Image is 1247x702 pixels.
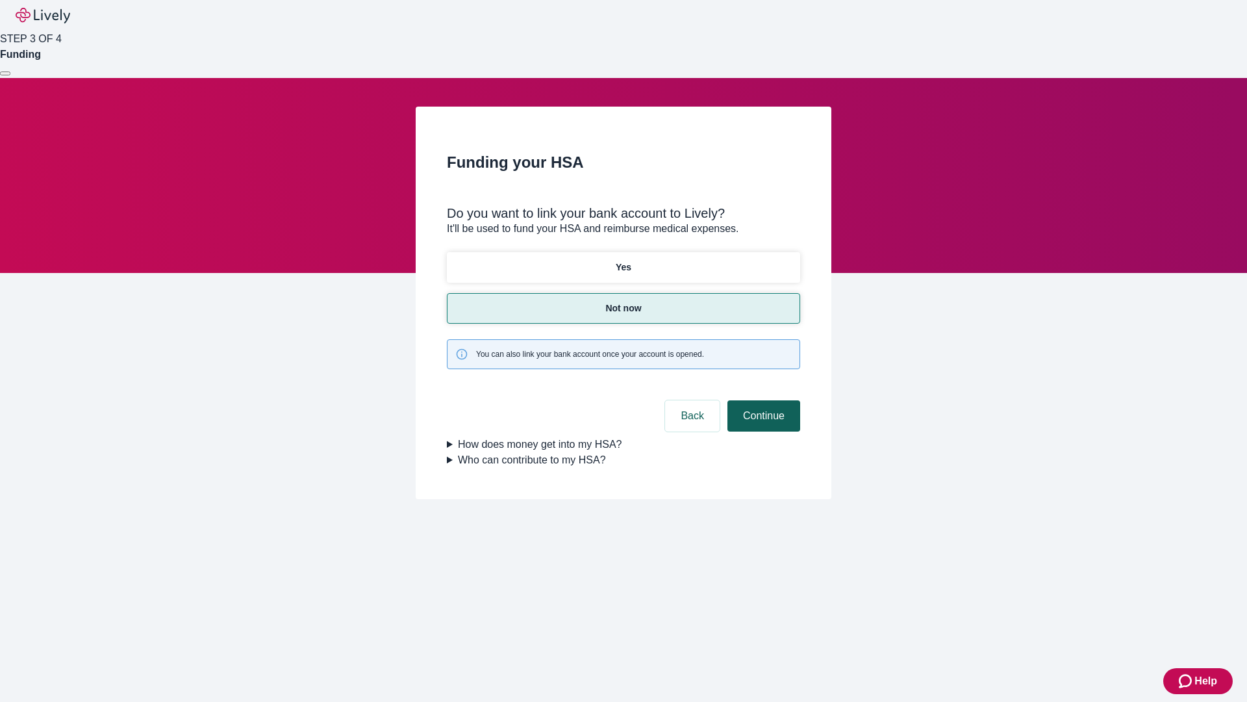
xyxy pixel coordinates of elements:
svg: Zendesk support icon [1179,673,1194,689]
h2: Funding your HSA [447,151,800,174]
p: Not now [605,302,641,315]
span: You can also link your bank account once your account is opened. [476,348,704,360]
span: Help [1194,673,1217,689]
button: Not now [447,293,800,324]
div: Do you want to link your bank account to Lively? [447,205,800,221]
button: Zendesk support iconHelp [1163,668,1233,694]
button: Continue [727,400,800,432]
p: It'll be used to fund your HSA and reimburse medical expenses. [447,221,800,237]
button: Back [665,400,720,432]
p: Yes [616,261,631,274]
button: Yes [447,252,800,283]
img: Lively [16,8,70,23]
summary: How does money get into my HSA? [447,437,800,452]
summary: Who can contribute to my HSA? [447,452,800,468]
